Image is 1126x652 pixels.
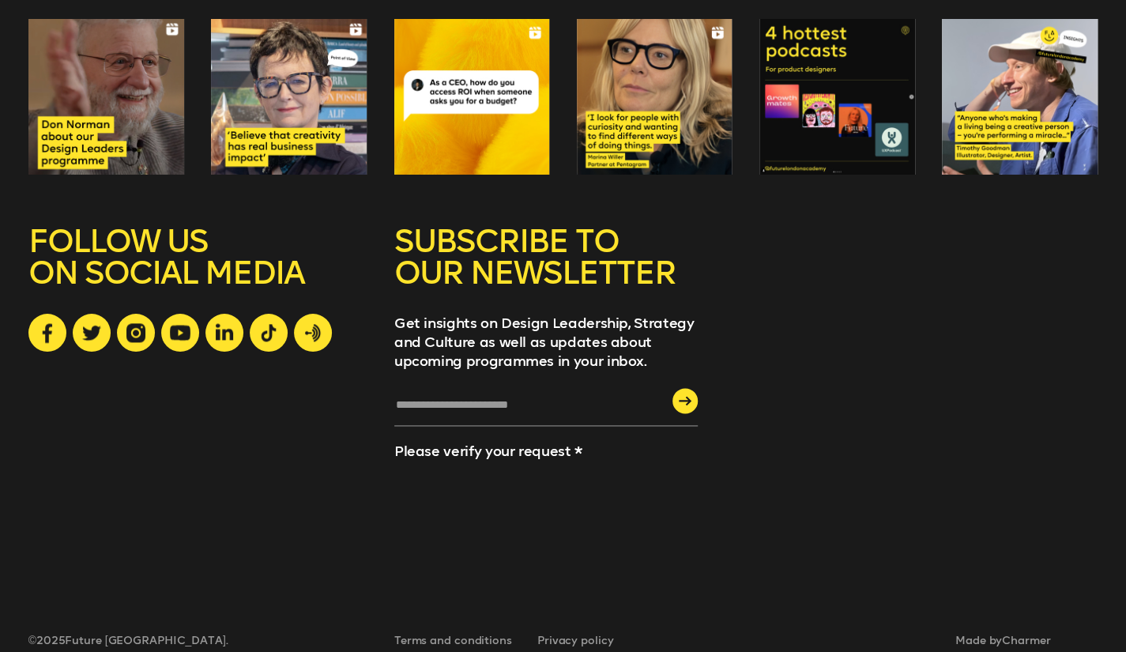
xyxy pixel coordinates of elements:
label: Please verify your request * [394,443,582,460]
a: Terms and conditions [394,634,512,647]
iframe: reCAPTCHA [394,469,524,582]
a: Charmer [1002,634,1050,647]
h5: FOLLOW US ON SOCIAL MEDIA [28,225,367,314]
h5: SUBSCRIBE TO OUR NEWSLETTER [394,225,698,314]
span: © 2025 Future [GEOGRAPHIC_DATA]. [28,634,254,647]
p: Get insights on Design Leadership, Strategy and Culture as well as updates about upcoming program... [394,314,698,371]
a: Privacy policy [537,634,614,647]
span: Made by [955,634,1051,647]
